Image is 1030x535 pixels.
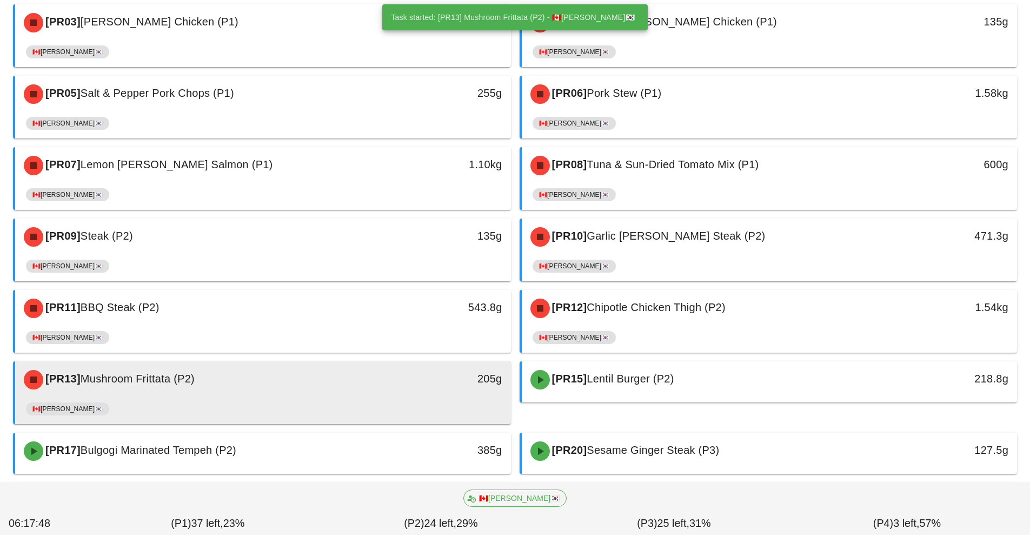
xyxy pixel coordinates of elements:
[32,188,103,201] span: 🇨🇦[PERSON_NAME]🇰🇷
[899,84,1008,102] div: 1.58kg
[43,230,81,242] span: [PR09]
[81,373,195,385] span: Mushroom Frittata (P2)
[392,227,502,245] div: 135g
[91,513,324,534] div: (P1) 23%
[899,156,1008,173] div: 600g
[43,87,81,99] span: [PR05]
[43,444,81,456] span: [PR17]
[550,301,587,313] span: [PR12]
[6,513,91,534] div: 06:17:48
[392,299,502,316] div: 543.8g
[539,117,609,130] span: 🇨🇦[PERSON_NAME]🇰🇷
[899,13,1008,30] div: 135g
[899,370,1008,387] div: 218.8g
[43,158,81,170] span: [PR07]
[587,373,674,385] span: Lentil Burger (P2)
[587,158,759,170] span: Tuna & Sun-Dried Tomato Mix (P1)
[550,158,587,170] span: [PR08]
[324,513,557,534] div: (P2) 29%
[899,441,1008,459] div: 127.5g
[32,45,103,58] span: 🇨🇦[PERSON_NAME]🇰🇷
[81,301,160,313] span: BBQ Steak (P2)
[32,402,103,415] span: 🇨🇦[PERSON_NAME]🇰🇷
[191,517,223,529] span: 37 left,
[32,331,103,344] span: 🇨🇦[PERSON_NAME]🇰🇷
[587,230,765,242] span: Garlic [PERSON_NAME] Steak (P2)
[550,444,587,456] span: [PR20]
[587,87,661,99] span: Pork Stew (P1)
[424,517,456,529] span: 24 left,
[392,441,502,459] div: 385g
[81,158,273,170] span: Lemon [PERSON_NAME] Salmon (P1)
[81,16,238,28] span: [PERSON_NAME] Chicken (P1)
[81,87,234,99] span: Salt & Pepper Pork Chops (P1)
[43,373,81,385] span: [PR13]
[32,260,103,273] span: 🇨🇦[PERSON_NAME]🇰🇷
[557,513,790,534] div: (P3) 31%
[81,444,236,456] span: Bulgogi Marinated Tempeh (P2)
[587,444,719,456] span: Sesame Ginger Steak (P3)
[657,517,689,529] span: 25 left,
[790,513,1024,534] div: (P4) 57%
[392,156,502,173] div: 1.10kg
[899,299,1008,316] div: 1.54kg
[470,490,560,506] span: 🇨🇦[PERSON_NAME]🇰🇷
[539,188,609,201] span: 🇨🇦[PERSON_NAME]🇰🇷
[587,16,777,28] span: Garlic [PERSON_NAME] Chicken (P1)
[899,227,1008,245] div: 471.3g
[587,301,726,313] span: Chipotle Chicken Thigh (P2)
[550,87,587,99] span: [PR06]
[893,517,919,529] span: 3 left,
[43,16,81,28] span: [PR03]
[539,331,609,344] span: 🇨🇦[PERSON_NAME]🇰🇷
[43,301,81,313] span: [PR11]
[539,260,609,273] span: 🇨🇦[PERSON_NAME]🇰🇷
[81,230,133,242] span: Steak (P2)
[382,4,643,30] div: Task started: [PR13] Mushroom Frittata (P2) - 🇨🇦[PERSON_NAME]🇰🇷
[539,45,609,58] span: 🇨🇦[PERSON_NAME]🇰🇷
[550,230,587,242] span: [PR10]
[392,84,502,102] div: 255g
[550,373,587,385] span: [PR15]
[32,117,103,130] span: 🇨🇦[PERSON_NAME]🇰🇷
[392,370,502,387] div: 205g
